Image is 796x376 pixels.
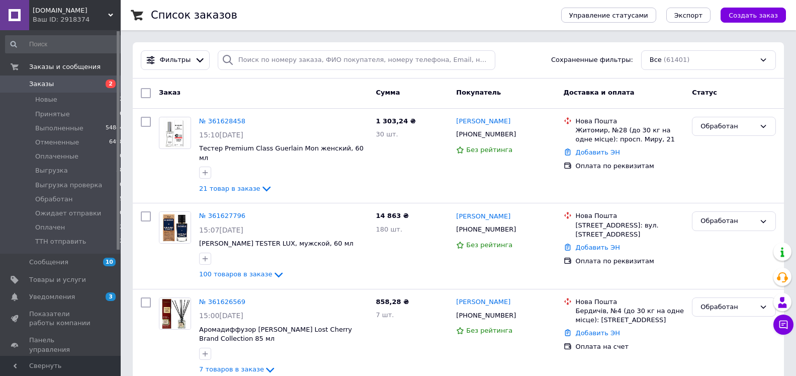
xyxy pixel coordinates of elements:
span: 100 товаров в заказе [199,271,273,278]
span: Показатели работы компании [29,310,93,328]
span: 38 [116,166,123,175]
span: 54844 [106,124,123,133]
span: 21 товар в заказе [199,185,260,192]
button: Чат с покупателем [773,315,793,335]
span: [PHONE_NUMBER] [456,225,516,233]
span: 3 [106,292,116,301]
span: Статус [692,89,717,96]
span: (61401) [664,56,690,63]
span: Фильтры [160,55,191,65]
span: 14 863 ₴ [376,212,408,219]
a: Добавить ЭН [576,148,620,156]
span: Отмененные [35,138,79,147]
span: Принятые [35,110,70,119]
span: Без рейтинга [466,327,512,334]
a: [PERSON_NAME] [456,117,510,126]
span: Новые [35,95,57,104]
span: 30 шт. [376,130,398,138]
span: 7 товаров в заказе [199,365,264,373]
a: [PERSON_NAME] TESTER LUX, мужской, 60 мл [199,240,353,247]
span: [PHONE_NUMBER] [456,312,516,319]
a: № 361628458 [199,117,245,125]
span: 2 [120,223,123,232]
a: Добавить ЭН [576,244,620,251]
button: Управление статусами [561,8,656,23]
span: ТТН отправить [35,237,86,246]
span: Уведомления [29,292,75,302]
div: Обработан [700,216,755,227]
span: [PHONE_NUMBER] [456,130,516,138]
a: [PERSON_NAME] [456,297,510,307]
div: [STREET_ADDRESS]: вул. [STREET_ADDRESS] [576,221,684,239]
span: 15 [116,195,123,204]
div: Обработан [700,302,755,313]
a: Тестер Premium Class Guerlain Mon женский, 60 мл [199,144,364,162]
img: Фото товару [159,117,191,148]
span: Выполненные [35,124,83,133]
a: 7 товаров в заказе [199,365,276,373]
a: Фото товару [159,297,191,330]
span: 2 [120,237,123,246]
button: Создать заказ [721,8,786,23]
span: Товары и услуги [29,275,86,284]
span: Создать заказ [729,12,778,19]
a: 100 товаров в заказе [199,270,285,278]
span: 6498 [109,138,123,147]
span: Покупатель [456,89,501,96]
span: 15:00[DATE] [199,312,243,320]
span: 7 шт. [376,311,394,319]
a: № 361627796 [199,212,245,219]
span: 15:10[DATE] [199,131,243,139]
span: Выгрузка проверка [35,181,102,190]
a: Аромадиффузор [PERSON_NAME] Lost Cherry Brand Collection 85 мл [199,326,352,343]
span: 0 [120,110,123,119]
div: Бердичів, №4 (до 30 кг на одне місце): [STREET_ADDRESS] [576,307,684,325]
span: Сохраненные фильтры: [551,55,633,65]
img: Фото товару [159,298,191,329]
span: Панель управления [29,336,93,354]
span: 0 [120,209,123,218]
a: № 361626569 [199,298,245,306]
span: Заказы [29,80,54,89]
span: Ожидает отправки [35,209,101,218]
span: Заказ [159,89,181,96]
div: Нова Пошта [576,117,684,126]
span: Оплачен [35,223,65,232]
div: Житомир, №28 (до 30 кг на одне місце): просп. Миру, 21 [576,126,684,144]
span: Без рейтинга [466,146,512,154]
button: Экспорт [666,8,711,23]
span: Без рейтинга [466,241,512,249]
input: Поиск по номеру заказа, ФИО покупателя, номеру телефона, Email, номеру накладной [218,50,495,70]
span: Обработан [35,195,72,204]
div: Нова Пошта [576,211,684,220]
a: 21 товар в заказе [199,185,273,192]
span: 0 [120,181,123,190]
h1: Список заказов [151,9,237,21]
a: Создать заказ [711,11,786,19]
a: Фото товару [159,211,191,244]
a: Добавить ЭН [576,329,620,337]
span: OPTCOSMETIKA.COM [33,6,108,15]
span: Сумма [376,89,400,96]
span: 0 [120,152,123,161]
span: Выгрузка [35,166,68,175]
a: Фото товару [159,117,191,149]
div: Оплата по реквизитам [576,162,684,171]
img: Фото товару [159,212,191,243]
div: Обработан [700,121,755,132]
span: Экспорт [674,12,702,19]
span: 2 [106,80,116,88]
span: 1 303,24 ₴ [376,117,415,125]
span: 2 [120,95,123,104]
span: Заказы и сообщения [29,62,101,71]
div: Оплата по реквизитам [576,257,684,266]
div: Нова Пошта [576,297,684,307]
span: 180 шт. [376,225,402,233]
div: Оплата на счет [576,342,684,351]
span: 10 [103,258,116,266]
span: 15:07[DATE] [199,226,243,234]
span: Сообщения [29,258,68,267]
